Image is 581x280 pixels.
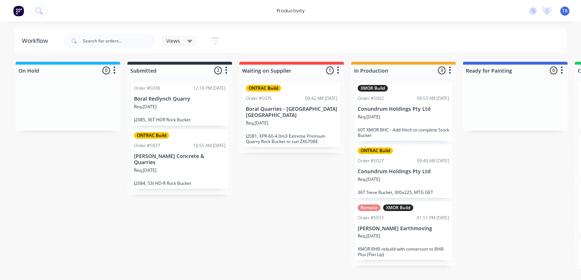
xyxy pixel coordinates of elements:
[246,133,337,144] p: J2081, XPR-60-4.0m3 Extreme Premium Quarry Rock Bucket to suit ZX670BE
[556,255,574,273] iframe: Intercom live chat
[358,114,380,120] p: Req. [DATE]
[358,246,449,257] p: XMOR BHB rebuild with conversion to BHB-Plus (Flat Lip)
[355,202,452,260] div: RemakeXMOR BuildOrder #503301:51 PM [DATE][PERSON_NAME] EarthmovingReq.[DATE]XMOR BHB rebuild wit...
[193,142,226,149] div: 10:55 AM [DATE]
[358,176,380,183] p: Req. [DATE]
[246,120,268,126] p: Req. [DATE]
[358,158,384,164] div: Order #5027
[358,226,449,232] p: [PERSON_NAME] Earthmoving
[358,95,384,102] div: Order #5002
[193,85,226,92] div: 12:16 PM [DATE]
[13,5,24,16] img: Factory
[166,37,180,45] span: Views
[358,190,449,195] p: 36T Sieve Bucket, 300x225, MTG GET
[134,132,169,139] div: ONTRAC Build
[562,8,568,14] span: TA
[305,95,337,102] div: 09:42 AM [DATE]
[246,106,337,118] p: Boral Quarries - [GEOGRAPHIC_DATA] [GEOGRAPHIC_DATA]
[358,215,384,221] div: Order #5033
[358,233,380,239] p: Req. [DATE]
[22,37,52,45] div: Workflow
[134,85,160,92] div: Order #5036
[417,215,449,221] div: 01:51 PM [DATE]
[417,158,449,164] div: 09:49 AM [DATE]
[134,153,226,166] p: [PERSON_NAME] Concrete & Quarries
[246,85,281,92] div: ONTRAC Build
[83,34,155,48] input: Search for orders...
[243,82,340,147] div: ONTRAC BuildOrder #503509:42 AM [DATE]Boral Quarries - [GEOGRAPHIC_DATA] [GEOGRAPHIC_DATA]Req.[DA...
[134,96,226,102] p: Boral Redlynch Quarry
[358,204,381,211] div: Remake
[134,117,226,122] p: J2085, 36T HDR Rock Bucket
[355,82,452,141] div: XMOR BuildOrder #500209:53 AM [DATE]Conundrum Holdings Pty LtdReq.[DATE]60T XMOR BHC - Add Hitch ...
[383,204,413,211] div: XMOR Build
[358,106,449,112] p: Conundrum Holdings Pty Ltd
[358,169,449,175] p: Conundrum Holdings Pty Ltd
[355,145,452,198] div: ONTRAC BuildOrder #502709:49 AM [DATE]Conundrum Holdings Pty LtdReq.[DATE]36T Sieve Bucket, 300x2...
[134,142,160,149] div: Order #5037
[131,82,228,126] div: Order #503612:16 PM [DATE]Boral Redlynch QuarryReq.[DATE]J2085, 36T HDR Rock Bucket
[358,85,388,92] div: XMOR Build
[134,167,157,174] p: Req. [DATE]
[358,147,393,154] div: ONTRAC Build
[273,5,308,16] div: productivity
[417,95,449,102] div: 09:53 AM [DATE]
[131,129,228,189] div: ONTRAC BuildOrder #503710:55 AM [DATE][PERSON_NAME] Concrete & QuarriesReq.[DATE]J2084, 53t HD-R ...
[134,104,157,110] p: Req. [DATE]
[358,127,449,138] p: 60T XMOR BHC - Add Hitch to complete Stock Bucket
[134,180,226,186] p: J2084, 53t HD-R Rock Bucket
[246,95,272,102] div: Order #5035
